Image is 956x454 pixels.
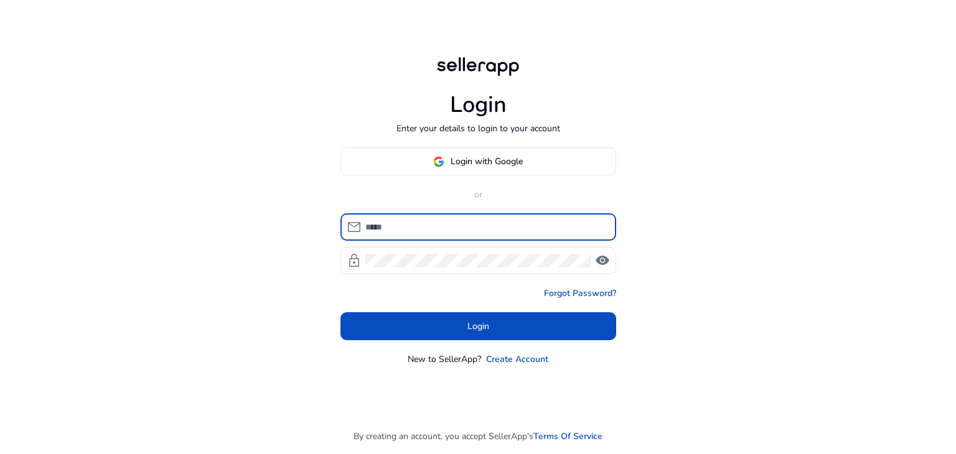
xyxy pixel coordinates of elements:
[533,430,602,443] a: Terms Of Service
[467,320,489,333] span: Login
[433,156,444,167] img: google-logo.svg
[347,253,362,268] span: lock
[595,253,610,268] span: visibility
[408,353,481,366] p: New to SellerApp?
[451,155,523,168] span: Login with Google
[340,188,616,201] p: or
[396,122,560,135] p: Enter your details to login to your account
[340,312,616,340] button: Login
[486,353,548,366] a: Create Account
[347,220,362,234] span: mail
[340,147,616,175] button: Login with Google
[450,91,507,118] h1: Login
[544,287,616,300] a: Forgot Password?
